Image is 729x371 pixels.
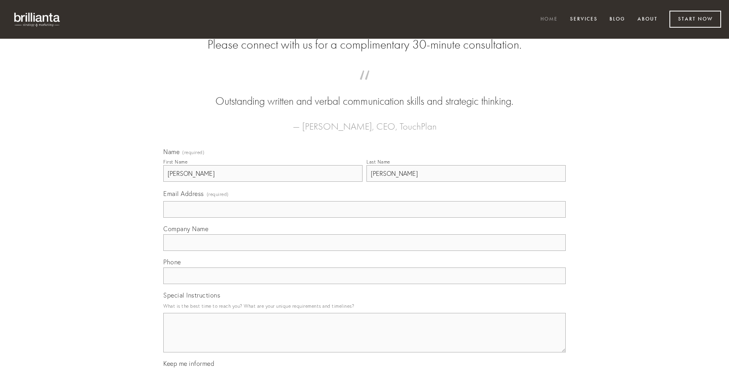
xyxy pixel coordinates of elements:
[163,159,187,165] div: First Name
[163,291,220,299] span: Special Instructions
[604,13,630,26] a: Blog
[632,13,663,26] a: About
[163,225,208,233] span: Company Name
[207,189,229,200] span: (required)
[366,159,390,165] div: Last Name
[163,190,204,198] span: Email Address
[163,258,181,266] span: Phone
[163,148,179,156] span: Name
[565,13,603,26] a: Services
[535,13,563,26] a: Home
[669,11,721,28] a: Start Now
[163,37,566,52] h2: Please connect with us for a complimentary 30-minute consultation.
[163,360,214,367] span: Keep me informed
[182,150,204,155] span: (required)
[163,301,566,311] p: What is the best time to reach you? What are your unique requirements and timelines?
[176,78,553,94] span: “
[8,8,67,31] img: brillianta - research, strategy, marketing
[176,78,553,109] blockquote: Outstanding written and verbal communication skills and strategic thinking.
[176,109,553,134] figcaption: — [PERSON_NAME], CEO, TouchPlan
